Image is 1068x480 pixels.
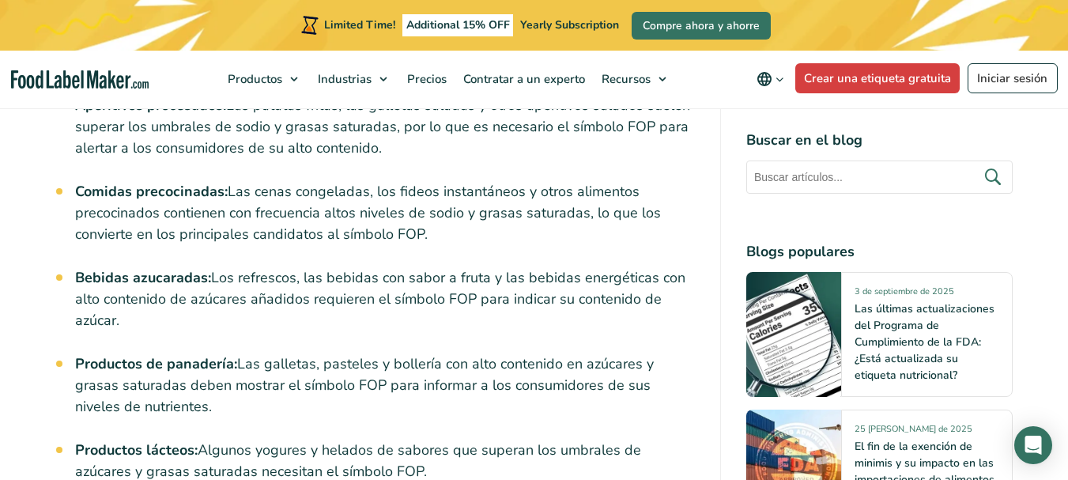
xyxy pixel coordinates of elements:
[855,423,972,441] span: 25 [PERSON_NAME] de 2025
[75,354,237,373] strong: Productos de panadería:
[968,63,1058,93] a: Iniciar sesión
[795,63,960,93] a: Crear una etiqueta gratuita
[746,161,1013,194] input: Buscar artículos...
[324,17,395,32] span: Limited Time!
[75,182,228,201] strong: Comidas precocinadas:
[1014,426,1052,464] div: Open Intercom Messenger
[310,51,395,108] a: Industrias
[399,51,451,108] a: Precios
[745,63,795,95] button: Change language
[520,17,619,32] span: Yearly Subscription
[746,130,1013,151] h4: Buscar en el blog
[75,181,695,245] li: Las cenas congeladas, los fideos instantáneos y otros alimentos precocinados contienen con frecue...
[746,241,1013,263] h4: Blogs populares
[855,285,954,304] span: 3 de septiembre de 2025
[402,71,448,87] span: Precios
[75,95,695,159] li: Las patatas fritas, las galletas saladas y otros aperitivos salados suelen superar los umbrales d...
[75,268,211,287] strong: Bebidas azucaradas:
[459,71,587,87] span: Contratar a un experto
[455,51,590,108] a: Contratar a un experto
[632,12,771,40] a: Compre ahora y ahorre
[75,353,695,418] li: Las galletas, pasteles y bollería con alto contenido en azúcares y grasas saturadas deben mostrar...
[75,440,198,459] strong: Productos lácteos:
[223,71,284,87] span: Productos
[313,71,373,87] span: Industrias
[594,51,674,108] a: Recursos
[855,301,994,383] a: Las últimas actualizaciones del Programa de Cumplimiento de la FDA: ¿Está actualizada su etiqueta...
[597,71,652,87] span: Recursos
[75,267,695,331] li: Los refrescos, las bebidas con sabor a fruta y las bebidas energéticas con alto contenido de azúc...
[220,51,306,108] a: Productos
[402,14,514,36] span: Additional 15% OFF
[11,70,149,89] a: Food Label Maker homepage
